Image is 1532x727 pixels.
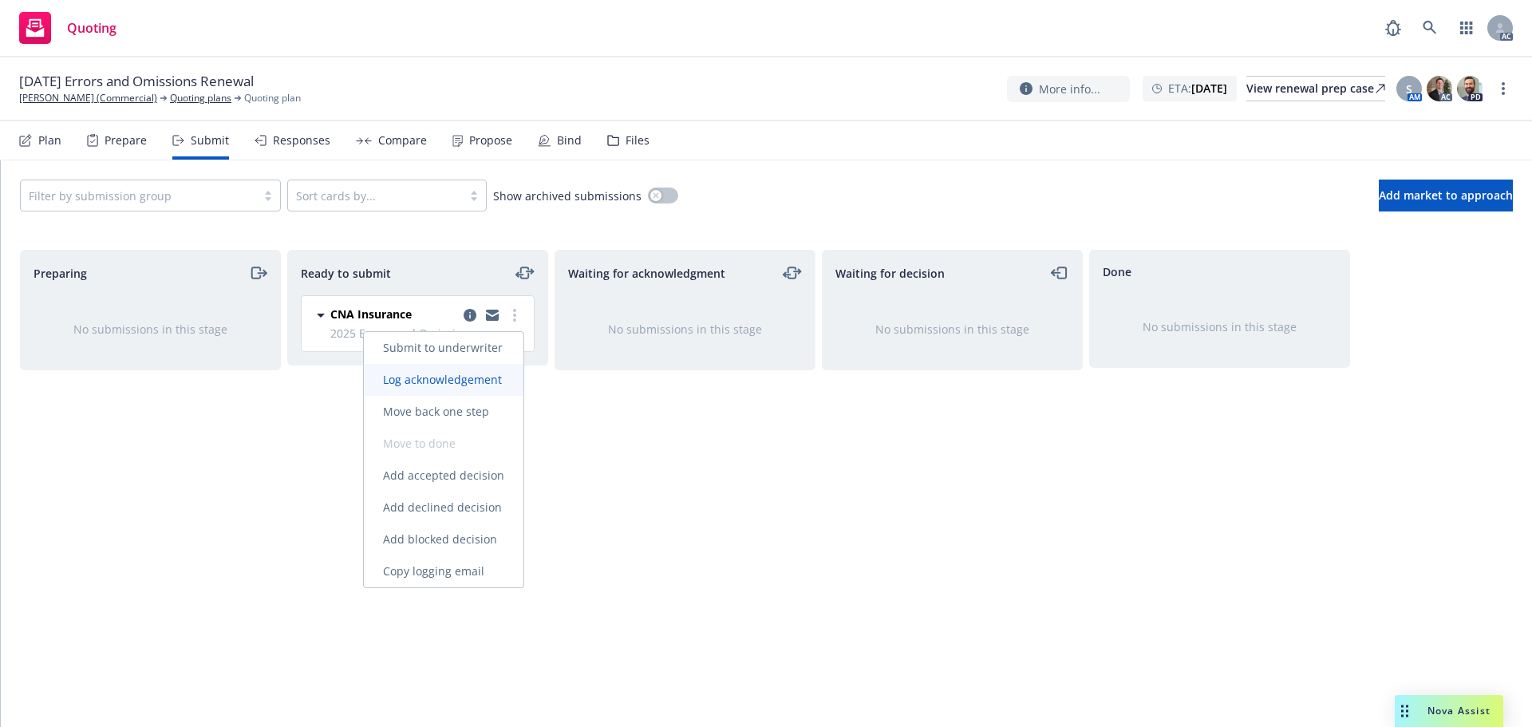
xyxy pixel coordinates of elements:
span: Copy logging email [364,563,503,579]
div: No submissions in this stage [581,321,789,338]
a: Report a Bug [1377,12,1409,44]
div: Files [626,134,650,147]
span: Submit to underwriter [364,340,522,355]
span: More info... [1039,81,1100,97]
span: [DATE] Errors and Omissions Renewal [19,72,254,91]
div: Compare [378,134,427,147]
a: Switch app [1451,12,1483,44]
span: Add blocked decision [364,531,516,547]
span: Move back one step [364,404,508,419]
img: photo [1427,76,1452,101]
span: Done [1103,263,1131,280]
div: Plan [38,134,61,147]
span: Add declined decision [364,500,521,515]
div: No submissions in this stage [46,321,255,338]
a: moveLeftRight [783,263,802,283]
a: moveRight [248,263,267,283]
span: Ready to submit [301,265,391,282]
span: Waiting for decision [835,265,945,282]
a: more [505,306,524,325]
span: S [1406,81,1412,97]
span: Add accepted decision [364,468,523,483]
button: More info... [1007,76,1130,102]
div: View renewal prep case [1246,77,1385,101]
span: Quoting [67,22,116,34]
div: Propose [469,134,512,147]
a: moveLeftRight [515,263,535,283]
a: copy logging email [460,306,480,325]
div: Responses [273,134,330,147]
div: Submit [191,134,229,147]
span: CNA Insurance [330,306,412,322]
a: Search [1414,12,1446,44]
span: Nova Assist [1427,704,1491,717]
a: View renewal prep case [1246,76,1385,101]
a: copy logging email [483,306,502,325]
a: Quoting plans [170,91,231,105]
span: Show archived submissions [493,188,642,204]
a: moveLeft [1050,263,1069,283]
img: photo [1457,76,1483,101]
a: Quoting [13,6,123,50]
div: Drag to move [1395,695,1415,727]
div: No submissions in this stage [1115,318,1324,335]
div: Prepare [105,134,147,147]
strong: [DATE] [1191,81,1227,96]
span: Log acknowledgement [364,372,521,387]
button: Nova Assist [1395,695,1503,727]
div: Bind [557,134,582,147]
span: 2025 Errors and Omissions [330,325,524,342]
span: Move to done [364,436,475,451]
button: Add market to approach [1379,180,1513,211]
span: Quoting plan [244,91,301,105]
span: Preparing [34,265,87,282]
span: Add market to approach [1379,188,1513,203]
span: Waiting for acknowledgment [568,265,725,282]
div: No submissions in this stage [848,321,1056,338]
a: more [1494,79,1513,98]
span: ETA : [1168,80,1227,97]
a: [PERSON_NAME] (Commercial) [19,91,157,105]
